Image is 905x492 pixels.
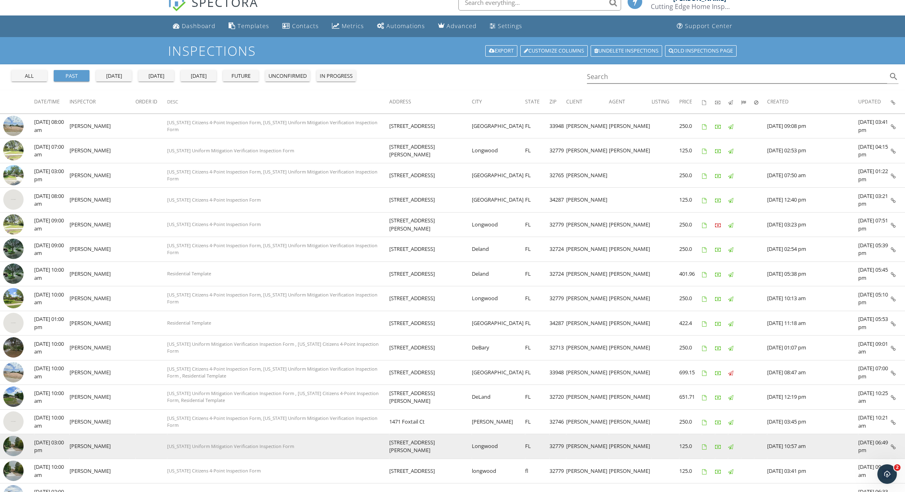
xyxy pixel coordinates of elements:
[609,138,652,163] td: [PERSON_NAME]
[57,72,86,80] div: past
[182,22,216,30] div: Dashboard
[858,90,891,113] th: Updated: Not sorted.
[184,72,213,80] div: [DATE]
[679,138,702,163] td: 125.0
[3,337,24,358] img: streetview
[3,214,24,235] img: streetview
[167,242,377,255] span: [US_STATE] Citizens 4-Point Inspection Form, [US_STATE] Uniform Mitigation Verification Inspectio...
[389,138,472,163] td: [STREET_ADDRESS][PERSON_NAME]
[389,311,472,336] td: [STREET_ADDRESS]
[54,70,89,81] button: past
[472,434,525,459] td: Longwood
[609,336,652,360] td: [PERSON_NAME]
[3,189,24,210] img: streetview
[34,336,70,360] td: [DATE] 10:00 am
[715,90,728,113] th: Paid: Not sorted.
[472,138,525,163] td: Longwood
[858,311,891,336] td: [DATE] 05:53 pm
[767,336,858,360] td: [DATE] 01:07 pm
[167,468,261,474] span: [US_STATE] Citizens 4-Point Inspection Form
[550,311,566,336] td: 34287
[767,163,858,188] td: [DATE] 07:50 am
[472,212,525,237] td: Longwood
[566,385,609,410] td: [PERSON_NAME]
[11,70,47,81] button: all
[3,436,24,456] img: streetview
[389,188,472,213] td: [STREET_ADDRESS]
[767,261,858,286] td: [DATE] 05:38 pm
[858,261,891,286] td: [DATE] 05:45 pm
[566,286,609,311] td: [PERSON_NAME]
[858,98,881,105] span: Updated
[472,336,525,360] td: DeBary
[70,114,135,138] td: [PERSON_NAME]
[858,237,891,262] td: [DATE] 05:39 pm
[679,237,702,262] td: 250.0
[877,464,897,484] iframe: Intercom live chat
[858,409,891,434] td: [DATE] 10:21 am
[389,90,472,113] th: Address: Not sorted.
[525,409,550,434] td: FL
[858,138,891,163] td: [DATE] 04:15 pm
[168,0,258,18] a: SPECTORA
[34,114,70,138] td: [DATE] 08:00 am
[167,99,178,105] span: Desc
[389,212,472,237] td: [STREET_ADDRESS][PERSON_NAME]
[550,163,566,188] td: 32765
[167,415,377,428] span: [US_STATE] Citizens 4-Point Inspection Form, [US_STATE] Uniform Mitigation Verification Inspectio...
[767,188,858,213] td: [DATE] 12:40 pm
[679,163,702,188] td: 250.0
[652,90,679,113] th: Listing: Not sorted.
[685,22,733,30] div: Support Center
[167,366,377,379] span: [US_STATE] Citizens 4-Point Inspection Form, [US_STATE] Uniform Mitigation Verification Inspectio...
[525,90,550,113] th: State: Not sorted.
[550,98,556,105] span: Zip
[34,311,70,336] td: [DATE] 01:00 pm
[679,212,702,237] td: 250.0
[34,237,70,262] td: [DATE] 09:00 am
[34,385,70,410] td: [DATE] 10:00 am
[389,434,472,459] td: [STREET_ADDRESS][PERSON_NAME]
[858,459,891,483] td: [DATE] 09:10 am
[34,90,70,113] th: Date/Time: Not sorted.
[70,261,135,286] td: [PERSON_NAME]
[525,385,550,410] td: FL
[858,188,891,213] td: [DATE] 03:21 pm
[550,286,566,311] td: 32779
[566,163,609,188] td: [PERSON_NAME]
[472,163,525,188] td: [GEOGRAPHIC_DATA]
[858,336,891,360] td: [DATE] 09:01 am
[651,2,732,11] div: Cutting Edge Home Inspections LLC
[550,261,566,286] td: 32724
[70,385,135,410] td: [PERSON_NAME]
[389,360,472,385] td: [STREET_ADDRESS]
[34,434,70,459] td: [DATE] 03:00 pm
[3,288,24,308] img: streetview
[167,390,379,403] span: [US_STATE] Uniform Mitigation Verification Inspection Form , [US_STATE] Citizens 4-Point Inspecti...
[702,90,715,113] th: Agreements signed: Not sorted.
[679,459,702,483] td: 125.0
[591,45,662,57] a: Undelete inspections
[3,239,24,259] img: streetview
[525,188,550,213] td: FL
[70,163,135,188] td: [PERSON_NAME]
[3,313,24,333] img: streetview
[550,237,566,262] td: 32724
[167,270,211,277] span: Residential Template
[238,22,269,30] div: Templates
[472,90,525,113] th: City: Not sorted.
[70,212,135,237] td: [PERSON_NAME]
[472,409,525,434] td: [PERSON_NAME]
[389,385,472,410] td: [STREET_ADDRESS][PERSON_NAME]
[679,286,702,311] td: 250.0
[342,22,364,30] div: Metrics
[525,336,550,360] td: FL
[167,443,294,449] span: [US_STATE] Uniform Mitigation Verification Inspection Form
[679,261,702,286] td: 401.96
[767,311,858,336] td: [DATE] 11:18 am
[566,212,609,237] td: [PERSON_NAME]
[96,70,132,81] button: [DATE]
[34,163,70,188] td: [DATE] 03:00 pm
[679,360,702,385] td: 699.15
[566,98,582,105] span: Client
